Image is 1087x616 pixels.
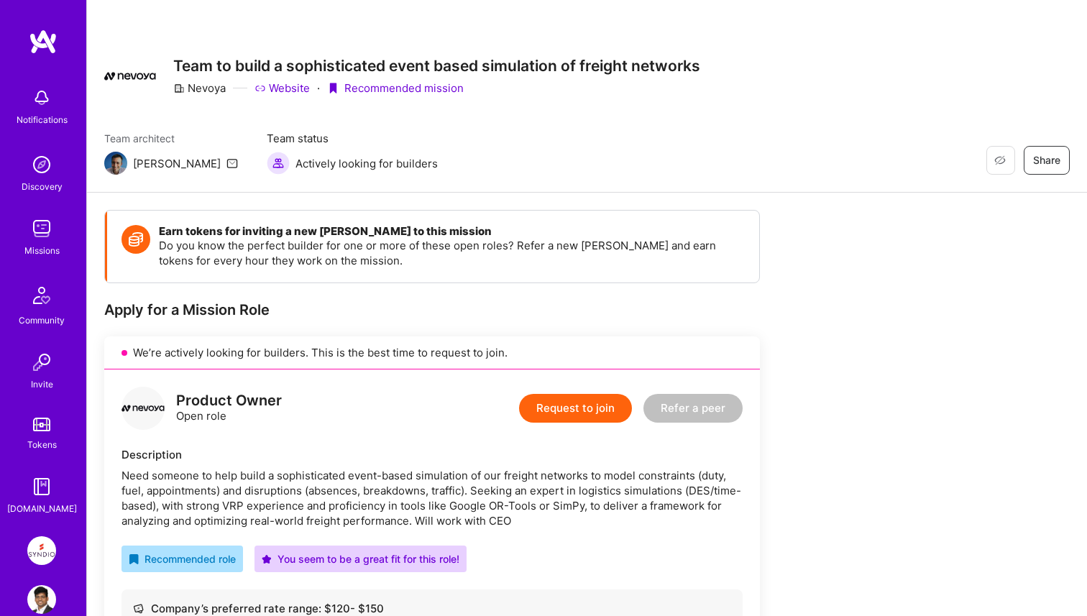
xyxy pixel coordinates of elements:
div: [PERSON_NAME] [133,156,221,171]
img: logo [29,29,58,55]
a: Website [254,81,310,96]
img: Invite [27,348,56,377]
div: We’re actively looking for builders. This is the best time to request to join. [104,336,760,369]
div: Recommended role [129,551,236,566]
button: Request to join [519,394,632,423]
div: Apply for a Mission Role [104,300,760,319]
span: Team architect [104,131,238,146]
h4: Earn tokens for inviting a new [PERSON_NAME] to this mission [159,225,745,238]
div: Invite [31,377,53,392]
img: tokens [33,418,50,431]
img: discovery [27,150,56,179]
div: Discovery [22,179,63,194]
img: User Avatar [27,585,56,614]
div: [DOMAIN_NAME] [7,501,77,516]
div: Missions [24,243,60,258]
img: bell [27,83,56,112]
div: · [317,81,320,96]
div: Community [19,313,65,328]
img: Team Architect [104,152,127,175]
i: icon PurpleStar [262,554,272,564]
div: Need someone to help build a sophisticated event-based simulation of our freight networks to mode... [121,468,743,528]
div: Tokens [27,437,57,452]
img: guide book [27,472,56,501]
div: You seem to be a great fit for this role! [262,551,459,566]
i: icon CompanyGray [173,83,185,94]
div: Notifications [17,112,68,127]
span: Team status [267,131,438,146]
img: Company Logo [104,72,156,81]
img: Actively looking for builders [267,152,290,175]
img: Token icon [121,225,150,254]
h3: Team to build a sophisticated event based simulation of freight networks [173,57,700,75]
i: icon RecommendedBadge [129,554,139,564]
i: icon EyeClosed [994,155,1006,166]
div: Recommended mission [327,81,464,96]
div: Description [121,447,743,462]
a: User Avatar [24,585,60,614]
p: Do you know the perfect builder for one or more of these open roles? Refer a new [PERSON_NAME] an... [159,238,745,268]
div: Product Owner [176,393,282,408]
button: Share [1024,146,1070,175]
img: Community [24,278,59,313]
div: Company’s preferred rate range: $ 120 - $ 150 [133,601,731,616]
i: icon Mail [226,157,238,169]
img: logo [121,387,165,430]
span: Share [1033,153,1060,167]
i: icon Cash [133,603,144,614]
div: Nevoya [173,81,226,96]
img: teamwork [27,214,56,243]
i: icon PurpleRibbon [327,83,339,94]
a: Syndio: Transformation Engine Modernization [24,536,60,565]
img: Syndio: Transformation Engine Modernization [27,536,56,565]
div: Open role [176,393,282,423]
button: Refer a peer [643,394,743,423]
span: Actively looking for builders [295,156,438,171]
